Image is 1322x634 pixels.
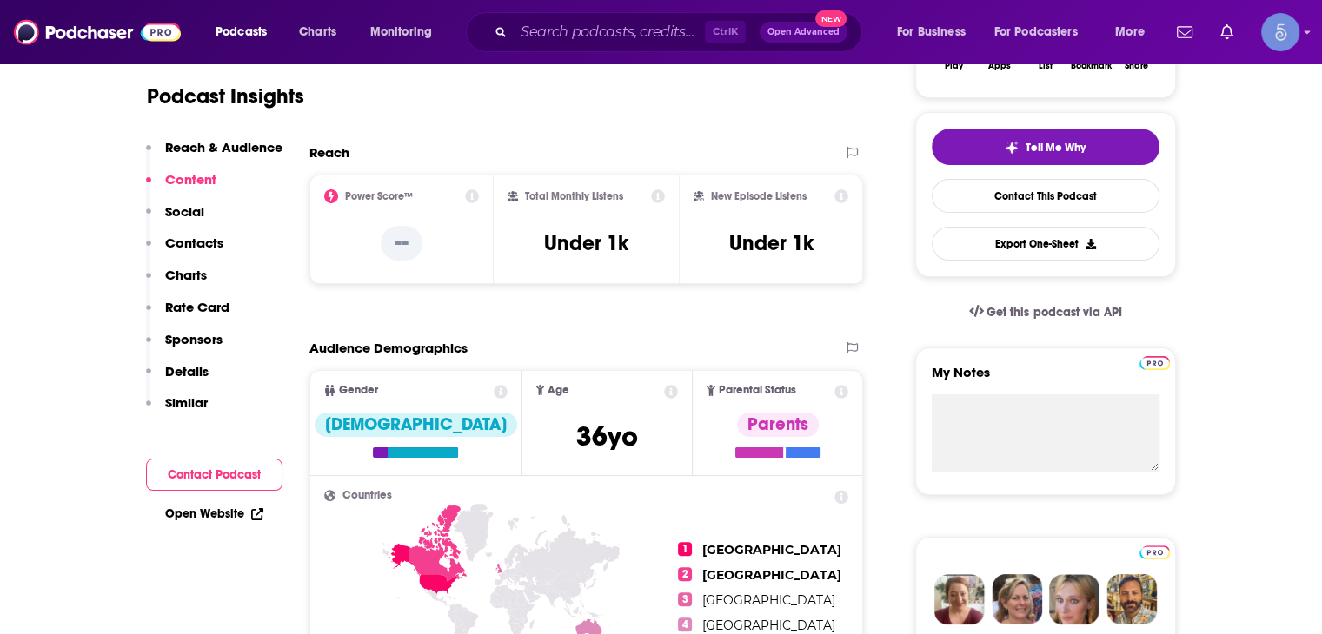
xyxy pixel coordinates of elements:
[146,267,207,299] button: Charts
[932,364,1159,394] label: My Notes
[14,16,181,49] img: Podchaser - Follow, Share and Rate Podcasts
[932,179,1159,213] a: Contact This Podcast
[576,419,638,453] span: 36 yo
[702,542,841,558] span: [GEOGRAPHIC_DATA]
[1213,17,1240,47] a: Show notifications dropdown
[146,139,282,171] button: Reach & Audience
[1106,574,1157,624] img: Jon Profile
[358,18,455,46] button: open menu
[678,542,692,556] span: 1
[729,230,814,256] h3: Under 1k
[1125,61,1148,71] div: Share
[678,567,692,581] span: 2
[482,12,879,52] div: Search podcasts, credits, & more...
[544,230,628,256] h3: Under 1k
[548,385,569,396] span: Age
[146,459,282,491] button: Contact Podcast
[987,305,1121,320] span: Get this podcast via API
[945,61,963,71] div: Play
[165,363,209,380] p: Details
[1139,356,1170,370] img: Podchaser Pro
[983,18,1103,46] button: open menu
[1026,141,1086,155] span: Tell Me Why
[1261,13,1299,51] button: Show profile menu
[934,574,985,624] img: Sydney Profile
[955,291,1136,334] a: Get this podcast via API
[165,139,282,155] p: Reach & Audience
[1115,20,1145,44] span: More
[1261,13,1299,51] img: User Profile
[1005,141,1019,155] img: tell me why sparkle
[165,171,216,188] p: Content
[370,20,432,44] span: Monitoring
[760,22,847,43] button: Open AdvancedNew
[885,18,987,46] button: open menu
[309,340,468,356] h2: Audience Demographics
[1170,17,1199,47] a: Show notifications dropdown
[288,18,347,46] a: Charts
[815,10,847,27] span: New
[147,83,304,109] h1: Podcast Insights
[146,363,209,395] button: Details
[146,299,229,331] button: Rate Card
[988,61,1011,71] div: Apps
[146,331,223,363] button: Sponsors
[1049,574,1099,624] img: Jules Profile
[146,203,204,235] button: Social
[1139,545,1170,559] img: Podchaser Pro
[216,20,267,44] span: Podcasts
[992,574,1042,624] img: Barbara Profile
[678,617,692,631] span: 4
[932,129,1159,165] button: tell me why sparkleTell Me Why
[994,20,1078,44] span: For Podcasters
[1139,353,1170,370] a: Pro website
[165,267,207,283] p: Charts
[165,394,208,411] p: Similar
[309,144,349,161] h2: Reach
[1139,543,1170,559] a: Pro website
[342,490,392,501] span: Countries
[702,617,835,633] span: [GEOGRAPHIC_DATA]
[146,234,223,267] button: Contacts
[339,385,378,396] span: Gender
[932,227,1159,261] button: Export One-Sheet
[702,567,841,583] span: [GEOGRAPHIC_DATA]
[1070,61,1111,71] div: Bookmark
[203,18,289,46] button: open menu
[345,190,413,202] h2: Power Score™
[767,28,840,36] span: Open Advanced
[165,506,263,521] a: Open Website
[165,331,223,347] p: Sponsors
[1103,18,1166,46] button: open menu
[1039,61,1053,71] div: List
[1261,13,1299,51] span: Logged in as Spiral5-G1
[146,394,208,426] button: Similar
[719,385,796,396] span: Parental Status
[737,413,819,437] div: Parents
[705,21,746,43] span: Ctrl K
[514,18,705,46] input: Search podcasts, credits, & more...
[315,413,517,437] div: [DEMOGRAPHIC_DATA]
[678,592,692,606] span: 3
[165,299,229,315] p: Rate Card
[525,190,623,202] h2: Total Monthly Listens
[897,20,966,44] span: For Business
[381,226,422,261] p: --
[299,20,336,44] span: Charts
[165,203,204,220] p: Social
[702,592,835,608] span: [GEOGRAPHIC_DATA]
[146,171,216,203] button: Content
[165,234,223,251] p: Contacts
[711,190,807,202] h2: New Episode Listens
